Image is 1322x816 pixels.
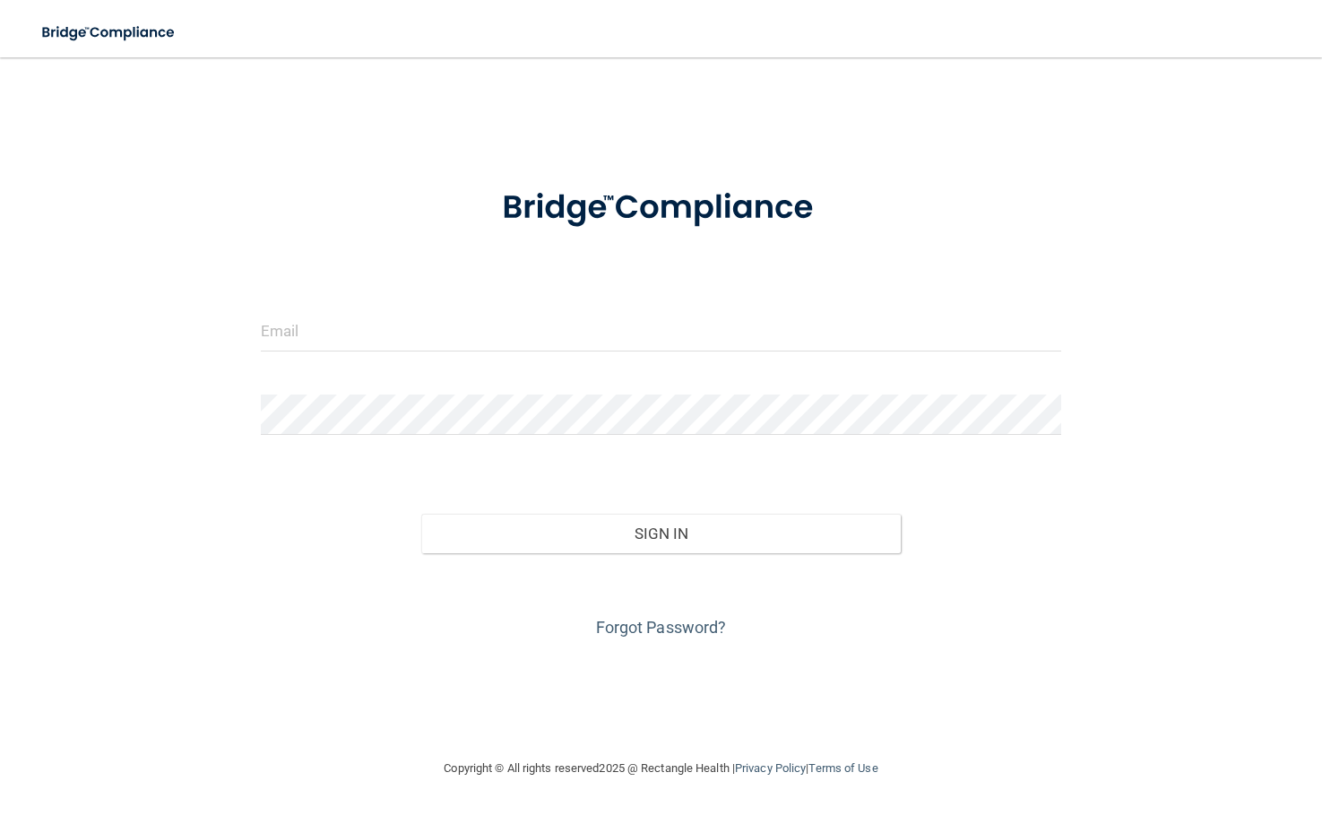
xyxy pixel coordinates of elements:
[334,740,989,797] div: Copyright © All rights reserved 2025 @ Rectangle Health | |
[735,761,806,775] a: Privacy Policy
[261,311,1061,352] input: Email
[808,761,877,775] a: Terms of Use
[468,165,854,251] img: bridge_compliance_login_screen.278c3ca4.svg
[421,514,902,553] button: Sign In
[596,618,727,637] a: Forgot Password?
[27,14,192,51] img: bridge_compliance_login_screen.278c3ca4.svg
